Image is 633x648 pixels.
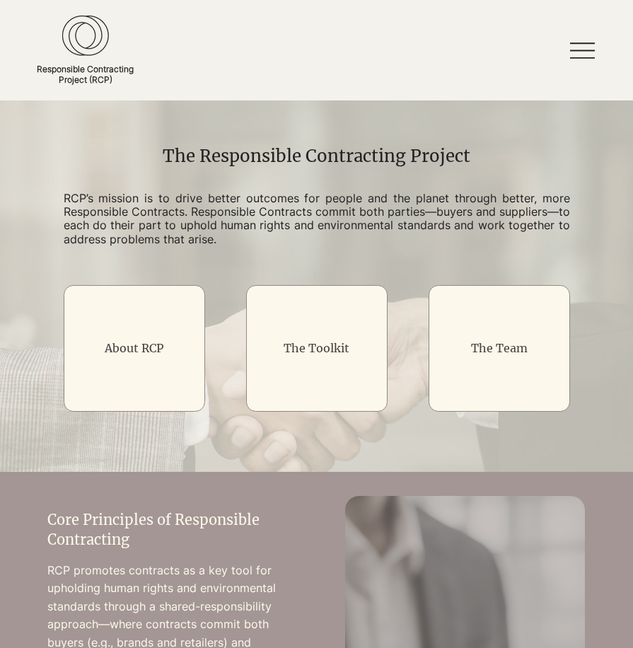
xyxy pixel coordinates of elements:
[284,341,349,355] a: The Toolkit
[64,144,570,168] h1: The Responsible Contracting Project
[105,341,163,355] a: About RCP
[64,192,570,246] p: RCP’s mission is to drive better outcomes for people and the planet through better, more Responsi...
[37,64,134,85] a: Responsible ContractingProject (RCP)
[471,341,528,355] a: The Team
[47,510,299,550] h2: Core Principles of Responsible Contracting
